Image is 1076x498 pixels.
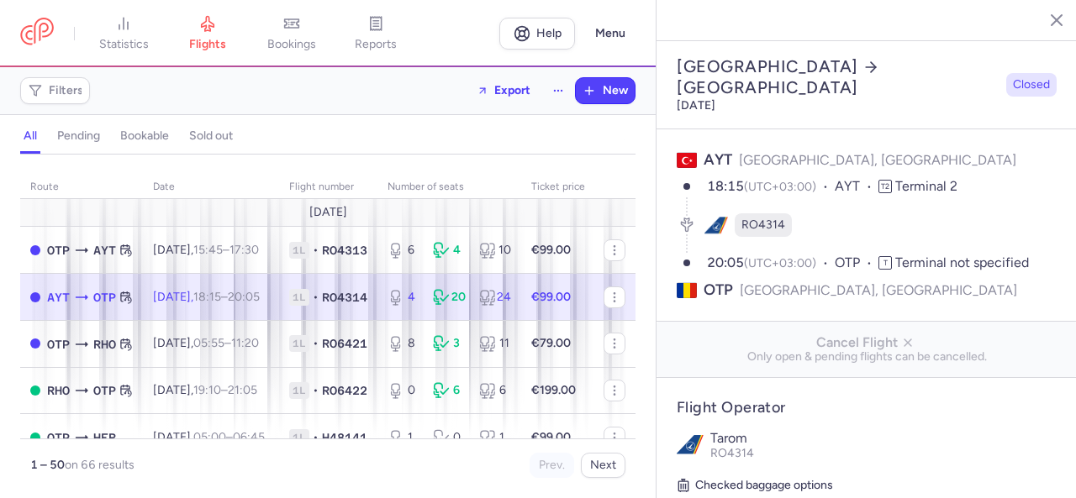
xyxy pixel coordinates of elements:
[250,15,334,52] a: bookings
[193,336,259,350] span: –
[228,290,260,304] time: 20:05
[193,430,226,444] time: 05:00
[479,429,511,446] div: 1
[47,428,70,447] span: OTP
[47,241,70,259] span: OTP
[710,446,754,460] span: RO4314
[20,18,54,49] a: CitizenPlane red outlined logo
[576,78,635,103] button: New
[99,37,149,52] span: statistics
[193,383,221,397] time: 19:10
[193,243,259,257] span: –
[313,335,319,352] span: •
[93,428,116,447] span: HER
[193,290,221,304] time: 18:15
[479,335,511,352] div: 11
[388,289,419,306] div: 4
[93,288,116,307] span: OTP
[309,206,347,219] span: [DATE]
[704,213,728,237] figure: RO airline logo
[433,289,465,306] div: 20
[741,217,785,233] span: RO4314
[153,290,260,304] span: [DATE],
[82,15,166,52] a: statistics
[47,288,70,307] span: AYT
[189,128,233,144] h4: sold out
[228,383,257,397] time: 21:05
[153,430,265,444] span: [DATE],
[531,290,571,304] strong: €99.00
[388,335,419,352] div: 8
[530,453,574,478] button: Prev.
[536,27,562,39] span: Help
[895,178,957,194] span: Terminal 2
[313,242,319,259] span: •
[233,430,265,444] time: 06:45
[279,175,377,200] th: Flight number
[531,243,571,257] strong: €99.00
[479,382,511,399] div: 6
[47,381,70,400] span: RHO
[670,350,1063,364] span: Only open & pending flights can be cancelled.
[704,280,733,301] span: OTP
[388,429,419,446] div: 1
[313,382,319,399] span: •
[166,15,250,52] a: flights
[388,382,419,399] div: 0
[744,256,816,270] span: (UTC+03:00)
[120,128,169,144] h4: bookable
[677,475,1057,495] h5: Checked baggage options
[229,243,259,257] time: 17:30
[744,180,816,194] span: (UTC+03:00)
[289,335,309,352] span: 1L
[93,335,116,354] span: RHO
[707,178,744,194] time: 18:15
[49,84,83,97] span: Filters
[531,430,571,444] strong: €99.00
[835,177,878,197] span: AYT
[433,335,465,352] div: 3
[895,254,1029,270] span: Terminal not specified
[677,431,704,458] img: Tarom logo
[189,37,226,52] span: flights
[388,242,419,259] div: 6
[21,78,89,103] button: Filters
[1013,76,1050,93] span: Closed
[739,152,1016,168] span: [GEOGRAPHIC_DATA], [GEOGRAPHIC_DATA]
[322,429,367,446] span: H48141
[466,77,541,104] button: Export
[322,335,367,352] span: RO6421
[193,383,257,397] span: –
[93,381,116,400] span: OTP
[193,430,265,444] span: –
[355,37,397,52] span: reports
[231,336,259,350] time: 11:20
[878,180,892,193] span: T2
[193,290,260,304] span: –
[740,280,1017,301] span: [GEOGRAPHIC_DATA], [GEOGRAPHIC_DATA]
[193,243,223,257] time: 15:45
[878,256,892,270] span: T
[704,150,732,169] span: AYT
[433,382,465,399] div: 6
[24,128,37,144] h4: all
[289,382,309,399] span: 1L
[603,84,628,97] span: New
[710,431,1057,446] p: Tarom
[531,383,576,397] strong: €199.00
[334,15,418,52] a: reports
[153,243,259,257] span: [DATE],
[267,37,316,52] span: bookings
[143,175,279,200] th: date
[322,242,367,259] span: RO4313
[499,18,575,50] a: Help
[322,382,367,399] span: RO6422
[433,242,465,259] div: 4
[65,458,134,472] span: on 66 results
[521,175,595,200] th: Ticket price
[30,458,65,472] strong: 1 – 50
[313,429,319,446] span: •
[289,289,309,306] span: 1L
[57,128,100,144] h4: pending
[377,175,521,200] th: number of seats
